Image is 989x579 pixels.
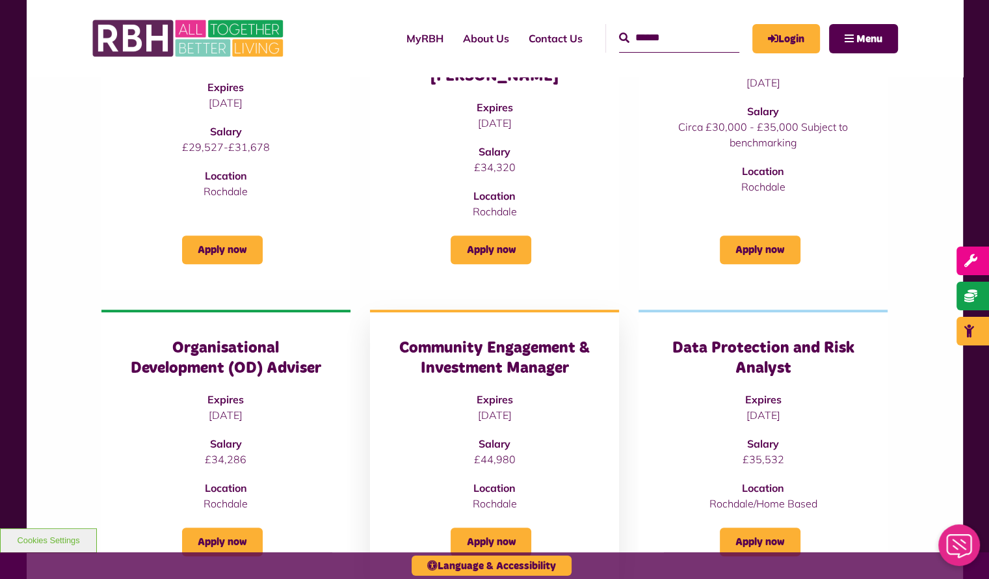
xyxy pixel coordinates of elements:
[742,165,784,178] strong: Location
[396,204,593,219] p: Rochdale
[182,528,263,556] a: Apply now
[127,183,324,199] p: Rochdale
[473,481,516,494] strong: Location
[397,21,453,56] a: MyRBH
[451,528,531,556] a: Apply now
[412,556,572,576] button: Language & Accessibility
[479,145,510,158] strong: Salary
[396,159,593,175] p: £34,320
[473,189,516,202] strong: Location
[930,520,989,579] iframe: Netcall Web Assistant for live chat
[476,393,512,406] strong: Expires
[747,105,779,118] strong: Salary
[127,338,324,379] h3: Organisational Development (OD) Adviser
[665,179,862,195] p: Rochdale
[127,139,324,155] p: £29,527-£31,678
[205,169,247,182] strong: Location
[752,24,820,53] a: MyRBH
[665,451,862,467] p: £35,532
[479,437,510,450] strong: Salary
[396,407,593,423] p: [DATE]
[665,338,862,379] h3: Data Protection and Risk Analyst
[665,407,862,423] p: [DATE]
[207,393,244,406] strong: Expires
[127,95,324,111] p: [DATE]
[396,338,593,379] h3: Community Engagement & Investment Manager
[829,24,898,53] button: Navigation
[665,119,862,150] p: Circa £30,000 - £35,000 Subject to benchmarking
[856,34,882,44] span: Menu
[742,481,784,494] strong: Location
[453,21,519,56] a: About Us
[396,451,593,467] p: £44,980
[127,496,324,511] p: Rochdale
[207,81,244,94] strong: Expires
[665,496,862,511] p: Rochdale/Home Based
[127,407,324,423] p: [DATE]
[747,437,779,450] strong: Salary
[396,496,593,511] p: Rochdale
[210,125,242,138] strong: Salary
[182,236,263,264] a: Apply now
[210,437,242,450] strong: Salary
[396,115,593,131] p: [DATE]
[745,393,782,406] strong: Expires
[205,481,247,494] strong: Location
[127,451,324,467] p: £34,286
[720,236,800,264] a: Apply now
[519,21,592,56] a: Contact Us
[451,236,531,264] a: Apply now
[665,75,862,90] p: [DATE]
[92,13,287,64] img: RBH
[720,528,800,556] a: Apply now
[619,24,739,52] input: Search
[476,101,512,114] strong: Expires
